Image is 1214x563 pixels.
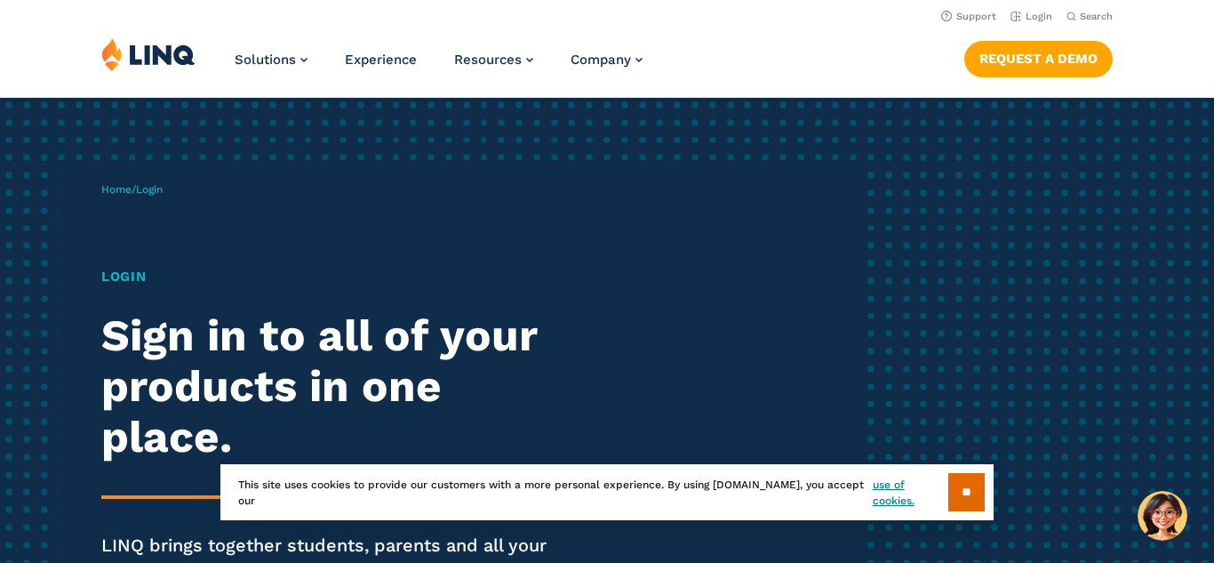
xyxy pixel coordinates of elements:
img: LINQ | K‑12 Software [101,37,196,71]
a: Support [941,11,996,22]
span: Resources [454,52,522,68]
span: Solutions [235,52,296,68]
nav: Button Navigation [964,37,1113,76]
h2: Sign in to all of your products in one place. [101,310,569,462]
a: Resources [454,52,533,68]
div: This site uses cookies to provide our customers with a more personal experience. By using [DOMAIN... [220,464,994,520]
h1: Login [101,267,569,287]
span: Search [1080,11,1113,22]
span: Company [571,52,631,68]
a: Request a Demo [964,41,1113,76]
a: use of cookies. [873,477,948,509]
button: Open Search Bar [1066,10,1113,23]
nav: Primary Navigation [235,37,643,96]
a: Company [571,52,643,68]
span: Login [136,183,163,196]
button: Hello, have a question? Let’s chat. [1138,491,1187,541]
span: / [101,183,163,196]
a: Home [101,183,132,196]
a: Experience [345,52,417,68]
a: Solutions [235,52,307,68]
a: Login [1010,11,1052,22]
